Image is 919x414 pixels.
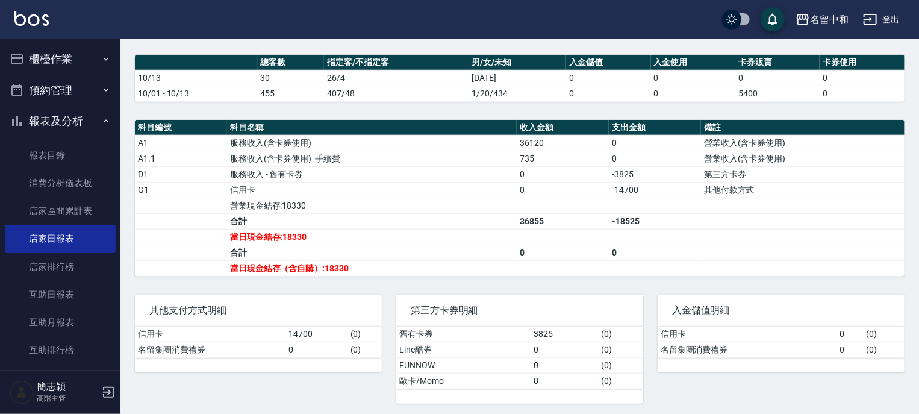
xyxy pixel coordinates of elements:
th: 備註 [701,120,905,136]
td: 407/48 [324,86,469,101]
td: ( 0 ) [347,342,382,357]
a: 消費分析儀表板 [5,169,116,197]
th: 入金儲值 [566,55,650,71]
td: 0 [651,70,735,86]
div: 名留中和 [810,12,849,27]
a: 互助月報表 [5,309,116,336]
h5: 簡志穎 [37,381,98,393]
td: 36120 [517,135,609,151]
td: 1/20/434 [469,86,567,101]
td: Line酷券 [396,342,531,357]
td: -14700 [609,182,701,198]
a: 互助日報表 [5,281,116,309]
button: 登出 [858,8,905,31]
td: 信用卡 [227,182,517,198]
td: D1 [135,166,227,182]
td: 455 [258,86,325,101]
td: 0 [609,135,701,151]
table: a dense table [135,327,382,358]
td: 0 [609,245,701,260]
td: 合計 [227,213,517,229]
td: ( 0 ) [864,342,905,357]
button: 預約管理 [5,75,116,106]
td: G1 [135,182,227,198]
th: 總客數 [258,55,325,71]
td: 服務收入 - 舊有卡券 [227,166,517,182]
table: a dense table [135,55,905,102]
span: 入金儲值明細 [672,304,890,316]
td: ( 0 ) [598,373,643,389]
td: 服務收入(含卡券使用)_手續費 [227,151,517,166]
td: 3825 [531,327,599,342]
a: 店家排行榜 [5,253,116,281]
p: 高階主管 [37,393,98,404]
td: 0 [651,86,735,101]
td: 歐卡/Momo [396,373,531,389]
button: 櫃檯作業 [5,43,116,75]
button: 報表及分析 [5,105,116,137]
td: 舊有卡券 [396,327,531,342]
th: 指定客/不指定客 [324,55,469,71]
td: -18525 [609,213,701,229]
th: 男/女/未知 [469,55,567,71]
table: a dense table [658,327,905,358]
td: A1 [135,135,227,151]
td: 36855 [517,213,609,229]
td: 0 [531,357,599,373]
td: 0 [837,327,864,342]
td: 14700 [285,327,347,342]
th: 卡券使用 [820,55,905,71]
td: 0 [837,342,864,357]
td: [DATE] [469,70,567,86]
td: 0 [735,70,820,86]
td: 10/13 [135,70,258,86]
a: 報表目錄 [5,142,116,169]
td: FUNNOW [396,357,531,373]
img: Logo [14,11,49,26]
td: 0 [531,342,599,357]
td: A1.1 [135,151,227,166]
td: ( 0 ) [598,357,643,373]
td: 10/01 - 10/13 [135,86,258,101]
th: 支出金額 [609,120,701,136]
td: ( 0 ) [864,327,905,342]
td: 營業收入(含卡券使用) [701,135,905,151]
span: 第三方卡券明細 [411,304,629,316]
table: a dense table [396,327,643,389]
td: ( 0 ) [347,327,382,342]
th: 收入金額 [517,120,609,136]
td: 合計 [227,245,517,260]
td: 26/4 [324,70,469,86]
th: 科目編號 [135,120,227,136]
td: 第三方卡券 [701,166,905,182]
img: Person [10,380,34,404]
button: 名留中和 [791,7,853,32]
td: 0 [820,86,905,101]
td: 0 [531,373,599,389]
td: 0 [517,245,609,260]
table: a dense table [135,120,905,277]
a: 店家日報表 [5,225,116,252]
td: 服務收入(含卡券使用) [227,135,517,151]
td: 0 [609,151,701,166]
td: 0 [285,342,347,357]
a: 互助排行榜 [5,336,116,364]
td: 信用卡 [658,327,837,342]
td: 當日現金結存（含自購）:18330 [227,260,517,276]
td: 0 [566,86,650,101]
td: 0 [517,182,609,198]
span: 其他支付方式明細 [149,304,367,316]
td: 735 [517,151,609,166]
th: 卡券販賣 [735,55,820,71]
td: 名留集團消費禮券 [135,342,285,357]
button: save [761,7,785,31]
td: ( 0 ) [598,342,643,357]
td: 其他付款方式 [701,182,905,198]
td: 名留集團消費禮券 [658,342,837,357]
td: 0 [820,70,905,86]
td: ( 0 ) [598,327,643,342]
th: 科目名稱 [227,120,517,136]
th: 入金使用 [651,55,735,71]
td: 當日現金結存:18330 [227,229,517,245]
a: 互助點數明細 [5,365,116,392]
